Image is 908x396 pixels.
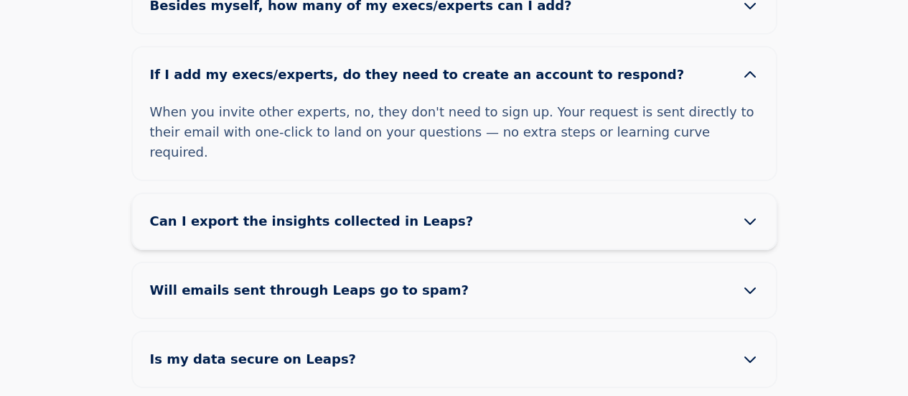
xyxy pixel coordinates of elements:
[133,102,776,180] div: When you invite other experts, no, they don't need to sign up. Your request is sent directly to t...
[150,280,492,300] span: Will emails sent through Leaps go to spam?
[133,194,776,249] button: Can I export the insights collected in Leaps?
[133,263,776,318] button: Will emails sent through Leaps go to spam?
[150,65,708,85] span: If I add my execs/experts, do they need to create an account to respond?
[133,47,776,102] button: If I add my execs/experts, do they need to create an account to respond?
[150,211,497,231] span: Can I export the insights collected in Leaps?
[150,349,380,369] span: Is my data secure on Leaps?
[133,332,776,387] button: Is my data secure on Leaps?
